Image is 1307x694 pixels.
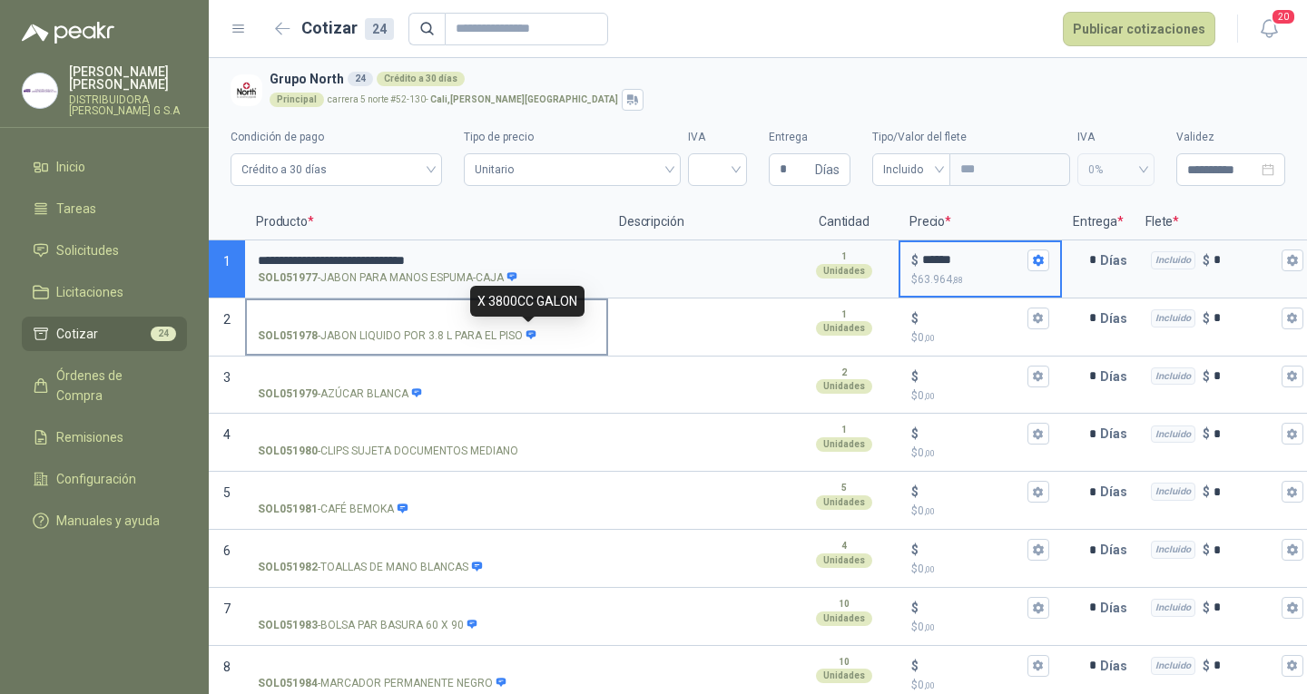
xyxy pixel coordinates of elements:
[911,656,919,676] p: $
[918,273,963,286] span: 63.964
[1151,541,1195,559] div: Incluido
[245,204,608,240] p: Producto
[1062,204,1135,240] p: Entrega
[258,617,478,634] p: - BOLSA PAR BASURA 60 X 90
[883,156,939,183] span: Incluido
[1214,601,1278,614] input: Incluido $
[1027,308,1049,329] button: $$0,00
[816,321,872,336] div: Unidades
[231,129,442,146] label: Condición de pago
[608,204,790,240] p: Descripción
[258,312,595,326] input: SOL051978-JABON LIQUIDO POR 3.8 L PARA EL PISO
[258,386,318,403] strong: SOL051979
[258,386,423,403] p: - AZÚCAR BLANCA
[839,655,850,670] p: 10
[1100,648,1135,684] p: Días
[1282,423,1303,445] button: Incluido $
[258,370,595,384] input: SOL051979-AZÚCAR BLANCA
[258,601,595,615] input: SOL051983-BOLSA PAR BASURA 60 X 90
[922,369,1024,383] input: $$0,00
[1151,657,1195,675] div: Incluido
[328,95,618,104] p: carrera 5 norte #52-130 -
[258,485,595,499] input: SOL051981-CAFÉ BEMOKA
[258,617,318,634] strong: SOL051983
[1027,655,1049,677] button: $$0,00
[911,308,919,328] p: $
[816,495,872,510] div: Unidades
[1151,251,1195,269] div: Incluido
[1203,656,1210,676] p: $
[377,72,465,86] div: Crédito a 30 días
[841,308,847,322] p: 1
[1100,590,1135,626] p: Días
[258,269,318,287] strong: SOL051977
[922,543,1024,557] input: $$0,00
[1203,540,1210,560] p: $
[1151,599,1195,617] div: Incluido
[815,154,840,185] span: Días
[69,65,187,91] p: [PERSON_NAME] [PERSON_NAME]
[1282,481,1303,503] button: Incluido $
[23,73,57,108] img: Company Logo
[430,94,618,104] strong: Cali , [PERSON_NAME][GEOGRAPHIC_DATA]
[22,503,187,538] a: Manuales y ayuda
[1027,249,1049,271] button: $$63.964,88
[1282,366,1303,387] button: Incluido $
[911,619,1049,636] p: $
[258,559,318,576] strong: SOL051982
[22,358,187,413] a: Órdenes de Compra
[839,597,850,611] p: 10
[922,485,1024,499] input: $$0,00
[924,506,935,516] span: ,00
[1214,659,1278,672] input: Incluido $
[911,271,1049,288] p: $
[1027,423,1049,445] button: $$0,00
[1203,250,1210,270] p: $
[872,129,1070,146] label: Tipo/Valor del flete
[464,129,680,146] label: Tipo de precio
[223,601,231,616] span: 7
[1027,539,1049,561] button: $$0,00
[1282,655,1303,677] button: Incluido $
[56,240,119,260] span: Solicitudes
[1282,539,1303,561] button: Incluido $
[911,424,919,444] p: $
[22,191,187,226] a: Tareas
[258,254,595,268] input: SOL051977-JABON PARA MANOS ESPUMA-CAJA
[1271,8,1296,25] span: 20
[223,254,231,269] span: 1
[56,511,160,531] span: Manuales y ayuda
[688,129,747,146] label: IVA
[258,427,595,441] input: SOL051980-CLIPS SUJETA DOCUMENTOS MEDIANO
[258,327,537,345] p: - JABON LIQUIDO POR 3.8 L PARA EL PISO
[258,675,318,692] strong: SOL051984
[924,680,935,690] span: ,00
[816,437,872,452] div: Unidades
[270,93,324,107] div: Principal
[1077,129,1155,146] label: IVA
[911,482,919,502] p: $
[223,312,231,327] span: 2
[348,72,373,86] div: 24
[911,561,1049,578] p: $
[816,379,872,394] div: Unidades
[924,622,935,632] span: ,00
[56,282,123,302] span: Licitaciones
[258,327,318,345] strong: SOL051978
[1214,311,1278,325] input: Incluido $
[816,264,872,279] div: Unidades
[223,485,231,500] span: 5
[56,469,136,489] span: Configuración
[1100,532,1135,568] p: Días
[22,22,114,44] img: Logo peakr
[1027,481,1049,503] button: $$0,00
[258,559,483,576] p: - TOALLAS DE MANO BLANCAS
[22,233,187,268] a: Solicitudes
[223,543,231,558] span: 6
[56,427,123,447] span: Remisiones
[1253,13,1285,45] button: 20
[911,540,919,560] p: $
[1027,597,1049,619] button: $$0,00
[790,204,899,240] p: Cantidad
[1100,300,1135,337] p: Días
